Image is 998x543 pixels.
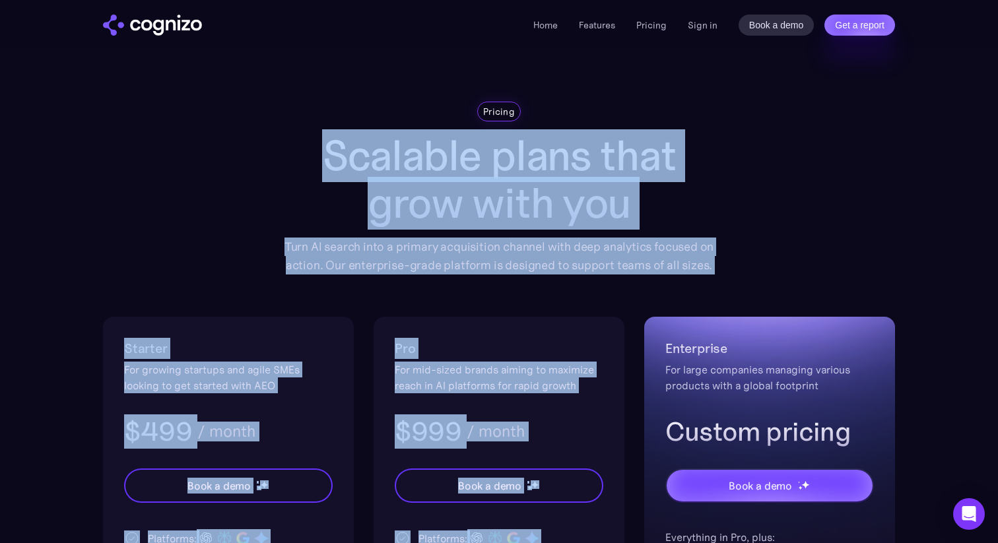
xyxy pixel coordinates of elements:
a: Home [533,19,558,31]
h3: Custom pricing [665,414,874,449]
div: / month [467,424,525,439]
div: Book a demo [458,478,521,494]
img: cognizo logo [103,15,202,36]
div: For growing startups and agile SMEs looking to get started with AEO [124,362,333,393]
h1: Scalable plans that grow with you [275,132,723,227]
img: star [257,481,259,483]
div: / month [197,424,255,439]
img: star [801,480,810,489]
a: Pricing [636,19,667,31]
h2: Enterprise [665,338,874,359]
a: Sign in [688,17,717,33]
img: star [257,486,261,490]
img: star [260,480,269,489]
div: Book a demo [729,478,792,494]
div: Open Intercom Messenger [953,498,985,530]
a: home [103,15,202,36]
div: Pricing [483,105,515,118]
img: star [531,480,539,489]
img: star [527,481,529,483]
a: Book a demostarstarstar [124,468,333,503]
a: Book a demostarstarstar [395,468,603,503]
h3: $999 [395,414,461,449]
a: Features [579,19,615,31]
div: For large companies managing various products with a global footprint [665,362,874,393]
div: For mid-sized brands aiming to maximize reach in AI platforms for rapid growth [395,362,603,393]
div: Book a demo [187,478,251,494]
a: Book a demo [739,15,815,36]
h3: $499 [124,414,192,449]
a: Get a report [824,15,895,36]
img: star [798,486,803,490]
h2: Starter [124,338,333,359]
div: Turn AI search into a primary acquisition channel with deep analytics focused on action. Our ente... [275,238,723,274]
a: Book a demostarstarstar [665,468,874,503]
img: star [527,486,532,490]
h2: Pro [395,338,603,359]
img: star [798,481,800,483]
